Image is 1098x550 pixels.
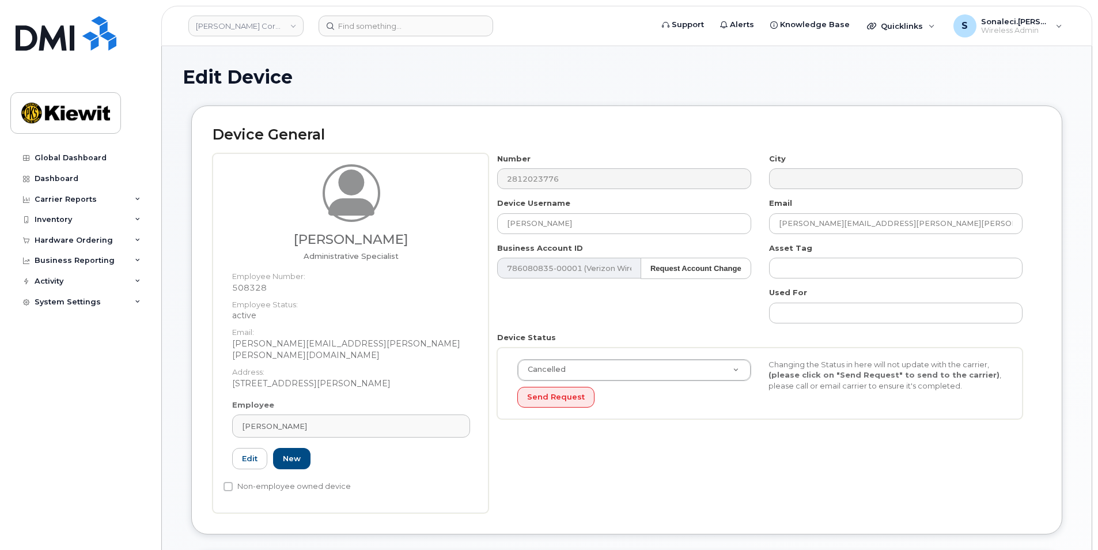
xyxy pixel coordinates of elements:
[769,243,812,254] label: Asset Tag
[213,127,1041,143] h2: Device General
[232,361,470,378] dt: Address:
[273,448,311,469] a: New
[497,243,583,254] label: Business Account ID
[497,198,570,209] label: Device Username
[232,448,267,469] a: Edit
[769,153,786,164] label: City
[768,370,999,379] strong: (please click on "Send Request" to send to the carrier)
[232,293,470,310] dt: Employee Status:
[769,198,792,209] label: Email
[232,310,470,321] dd: active
[497,153,531,164] label: Number
[232,378,470,389] dd: [STREET_ADDRESS][PERSON_NAME]
[232,415,470,438] a: [PERSON_NAME]
[232,400,274,410] label: Employee
[497,332,556,343] label: Device Status
[232,321,470,338] dt: Email:
[518,360,751,381] a: Cancelled
[232,232,470,247] h3: [PERSON_NAME]
[242,421,307,432] span: [PERSON_NAME]
[641,258,751,279] button: Request Account Change
[232,265,470,282] dt: Employee Number:
[760,359,1011,391] div: Changing the Status in here will not update with the carrier, , please call or email carrier to e...
[183,67,1071,87] h1: Edit Device
[224,482,233,491] input: Non-employee owned device
[650,264,741,273] strong: Request Account Change
[224,480,351,494] label: Non-employee owned device
[521,364,566,375] span: Cancelled
[232,338,470,361] dd: [PERSON_NAME][EMAIL_ADDRESS][PERSON_NAME][PERSON_NAME][DOMAIN_NAME]
[517,387,595,408] button: Send Request
[769,287,807,298] label: Used For
[232,282,470,293] dd: 508328
[304,251,399,261] span: Job title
